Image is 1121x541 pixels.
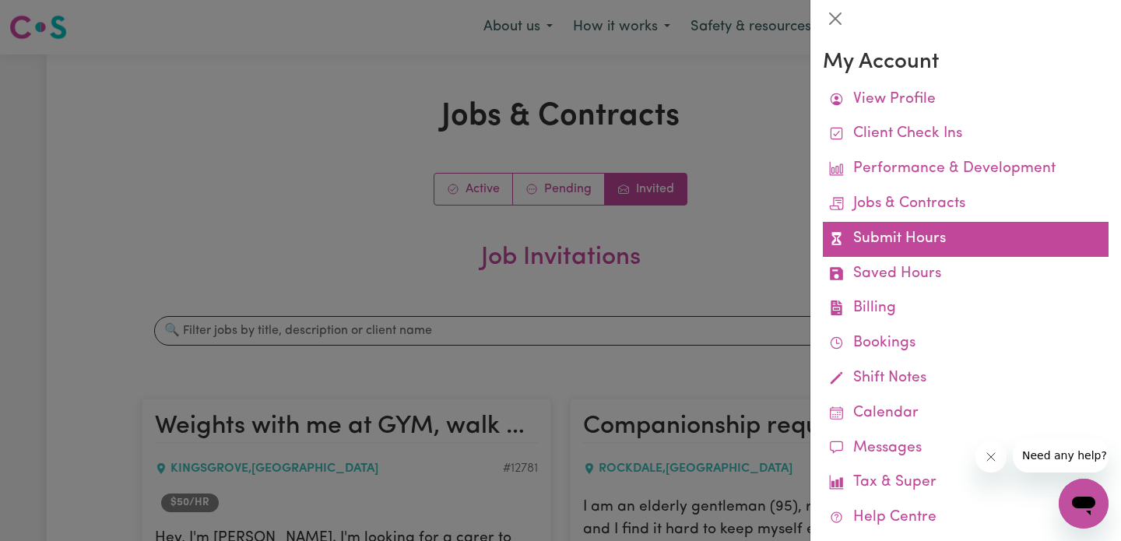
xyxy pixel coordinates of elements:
[823,83,1109,118] a: View Profile
[823,396,1109,431] a: Calendar
[823,187,1109,222] a: Jobs & Contracts
[823,431,1109,466] a: Messages
[1059,479,1109,529] iframe: Button to launch messaging window
[823,6,848,31] button: Close
[823,361,1109,396] a: Shift Notes
[823,257,1109,292] a: Saved Hours
[823,152,1109,187] a: Performance & Development
[823,117,1109,152] a: Client Check Ins
[823,50,1109,76] h3: My Account
[823,501,1109,536] a: Help Centre
[975,441,1007,472] iframe: Close message
[823,222,1109,257] a: Submit Hours
[1013,438,1109,472] iframe: Message from company
[823,291,1109,326] a: Billing
[823,326,1109,361] a: Bookings
[823,465,1109,501] a: Tax & Super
